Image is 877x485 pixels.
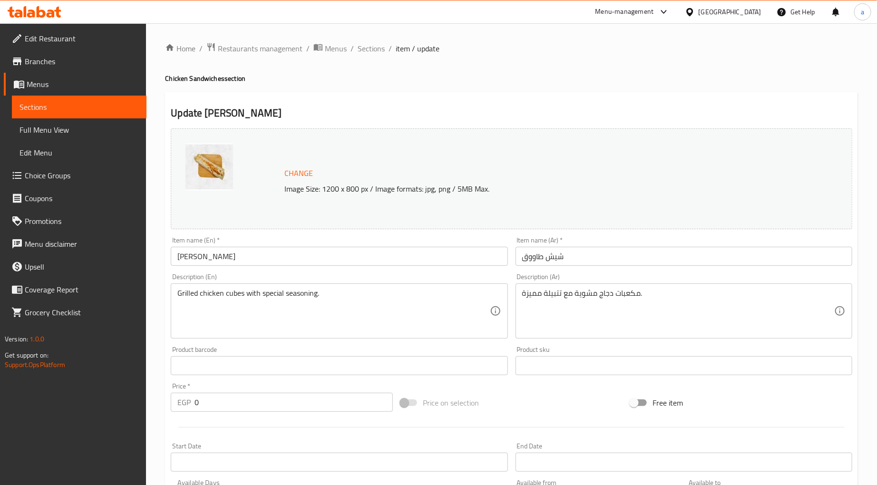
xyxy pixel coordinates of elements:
a: Menus [4,73,146,96]
h2: Update [PERSON_NAME] [171,106,852,120]
h4: Chicken Sandwiches section [165,74,858,83]
a: Sections [358,43,385,54]
span: 1.0.0 [29,333,44,345]
li: / [351,43,354,54]
p: Image Size: 1200 x 800 px / Image formats: jpg, png / 5MB Max. [281,183,770,194]
a: Home [165,43,195,54]
span: Restaurants management [218,43,302,54]
span: Promotions [25,215,139,227]
a: Branches [4,50,146,73]
li: / [389,43,392,54]
nav: breadcrumb [165,42,858,55]
span: Full Menu View [19,124,139,136]
p: EGP [177,397,191,408]
img: %D8%B3%D9%86%D8%AF%D9%88%D8%AA%D8%B4_%D8%B4%D9%8A%D8%B4638920816553942572.jpg [185,143,233,191]
textarea: Grilled chicken cubes with special seasoning. [177,289,489,334]
span: Coupons [25,193,139,204]
input: Please enter price [195,393,393,412]
span: a [861,7,864,17]
input: Enter name Ar [516,247,852,266]
span: Menus [27,78,139,90]
a: Coupons [4,187,146,210]
span: Version: [5,333,28,345]
a: Upsell [4,255,146,278]
li: / [306,43,310,54]
a: Edit Menu [12,141,146,164]
span: Change [284,166,313,180]
input: Enter name En [171,247,507,266]
span: Free item [653,397,683,408]
button: Change [281,164,317,183]
a: Edit Restaurant [4,27,146,50]
span: item / update [396,43,439,54]
a: Grocery Checklist [4,301,146,324]
textarea: مكعبات دجاج مشوية مع تتبيلة مميزة. [522,289,834,334]
a: Coverage Report [4,278,146,301]
span: Menus [325,43,347,54]
a: Restaurants management [206,42,302,55]
a: Full Menu View [12,118,146,141]
a: Menus [313,42,347,55]
a: Support.OpsPlatform [5,359,65,371]
span: Coverage Report [25,284,139,295]
input: Please enter product sku [516,356,852,375]
a: Sections [12,96,146,118]
span: Upsell [25,261,139,272]
span: Edit Restaurant [25,33,139,44]
a: Choice Groups [4,164,146,187]
span: Menu disclaimer [25,238,139,250]
a: Menu disclaimer [4,233,146,255]
span: Get support on: [5,349,49,361]
span: Choice Groups [25,170,139,181]
li: / [199,43,203,54]
span: Grocery Checklist [25,307,139,318]
a: Promotions [4,210,146,233]
span: Branches [25,56,139,67]
input: Please enter product barcode [171,356,507,375]
span: Price on selection [423,397,479,408]
div: [GEOGRAPHIC_DATA] [699,7,761,17]
span: Sections [19,101,139,113]
span: Edit Menu [19,147,139,158]
div: Menu-management [595,6,654,18]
